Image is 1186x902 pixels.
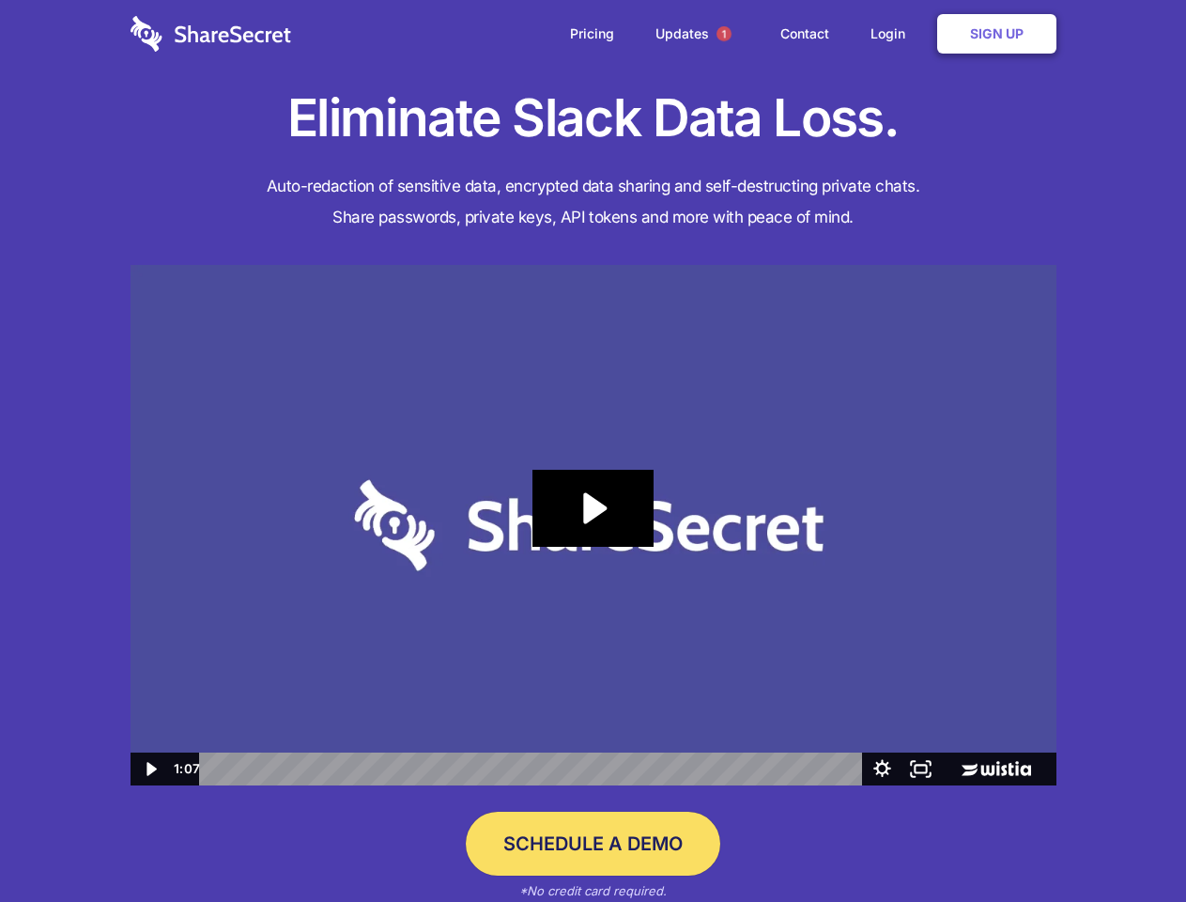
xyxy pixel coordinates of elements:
iframe: Drift Widget Chat Controller [1092,808,1163,879]
h4: Auto-redaction of sensitive data, encrypted data sharing and self-destructing private chats. Shar... [131,171,1056,233]
a: Login [852,5,933,63]
h1: Eliminate Slack Data Loss. [131,85,1056,152]
img: Sharesecret [131,265,1056,786]
img: logo-wordmark-white-trans-d4663122ce5f474addd5e946df7df03e33cb6a1c49d2221995e7729f52c070b2.svg [131,16,291,52]
a: Contact [762,5,848,63]
a: Pricing [551,5,633,63]
button: Play Video [131,753,169,785]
